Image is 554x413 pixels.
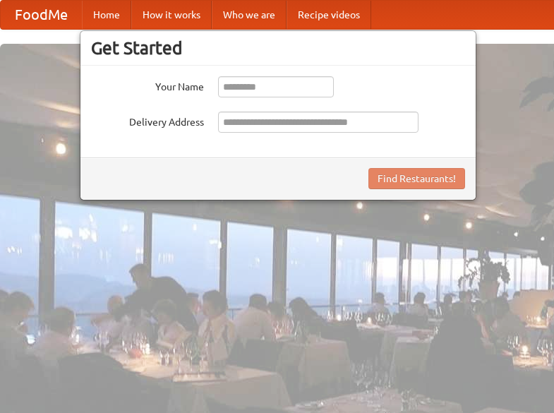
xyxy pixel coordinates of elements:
[91,37,465,59] h3: Get Started
[82,1,131,29] a: Home
[212,1,287,29] a: Who we are
[1,1,82,29] a: FoodMe
[91,76,204,94] label: Your Name
[287,1,371,29] a: Recipe videos
[91,112,204,129] label: Delivery Address
[131,1,212,29] a: How it works
[368,168,465,189] button: Find Restaurants!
